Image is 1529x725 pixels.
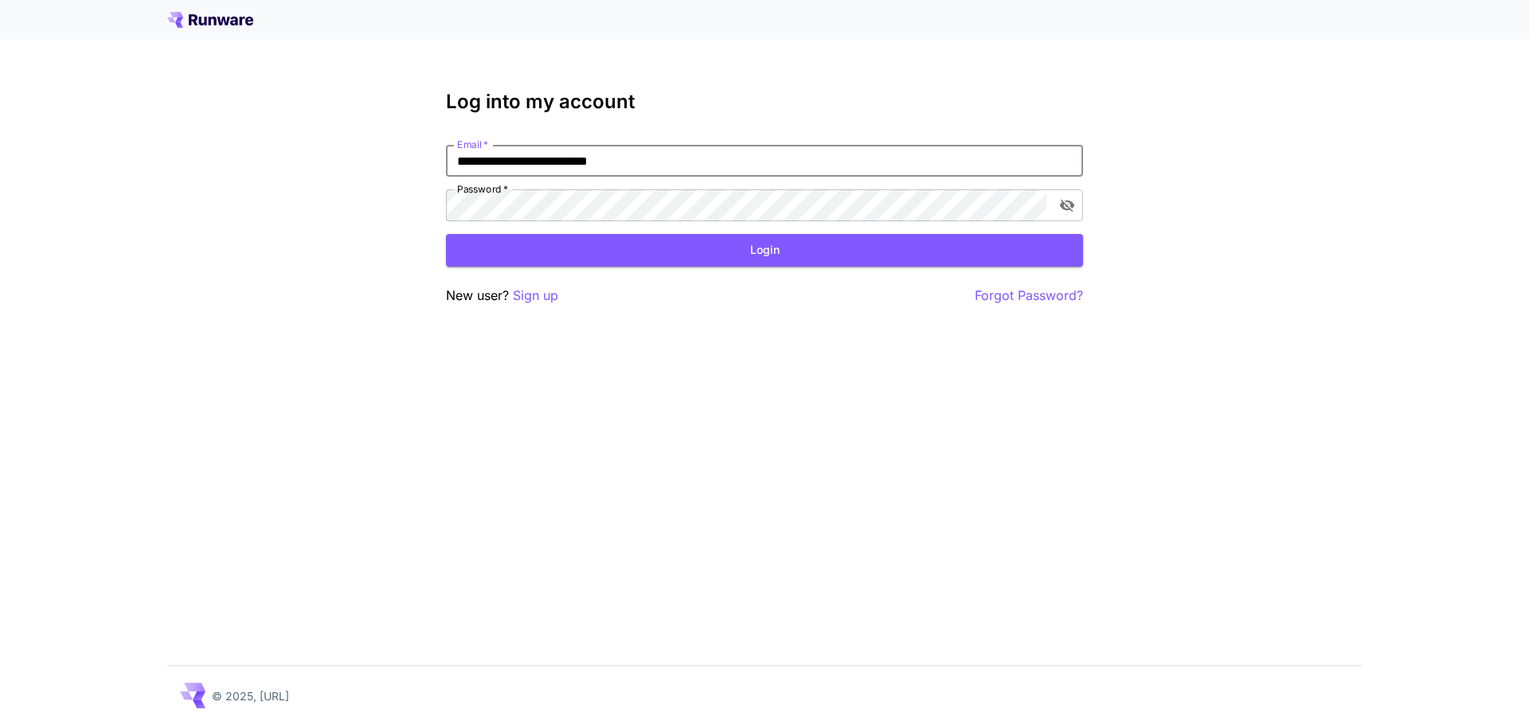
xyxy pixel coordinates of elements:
[446,234,1083,267] button: Login
[513,286,558,306] button: Sign up
[457,138,488,151] label: Email
[212,688,289,704] p: © 2025, [URL]
[1053,191,1081,220] button: toggle password visibility
[446,91,1083,113] h3: Log into my account
[446,286,558,306] p: New user?
[457,182,508,196] label: Password
[975,286,1083,306] button: Forgot Password?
